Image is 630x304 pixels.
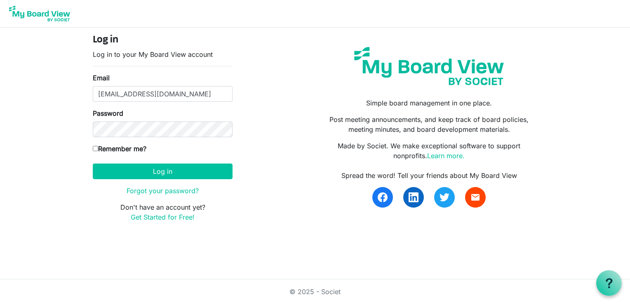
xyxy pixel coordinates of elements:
[378,192,388,202] img: facebook.svg
[93,164,233,179] button: Log in
[289,288,341,296] a: © 2025 - Societ
[321,141,537,161] p: Made by Societ. We make exceptional software to support nonprofits.
[93,34,233,46] h4: Log in
[93,202,233,222] p: Don't have an account yet?
[348,41,510,91] img: my-board-view-societ.svg
[470,192,480,202] span: email
[321,98,537,108] p: Simple board management in one place.
[409,192,418,202] img: linkedin.svg
[7,3,73,24] img: My Board View Logo
[440,192,449,202] img: twitter.svg
[427,152,465,160] a: Learn more.
[321,171,537,180] div: Spread the word! Tell your friends about My Board View
[93,146,98,151] input: Remember me?
[465,187,486,208] a: email
[131,213,195,221] a: Get Started for Free!
[127,187,199,195] a: Forgot your password?
[93,108,123,118] label: Password
[93,73,110,83] label: Email
[93,49,233,59] p: Log in to your My Board View account
[93,144,146,154] label: Remember me?
[321,115,537,134] p: Post meeting announcements, and keep track of board policies, meeting minutes, and board developm...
